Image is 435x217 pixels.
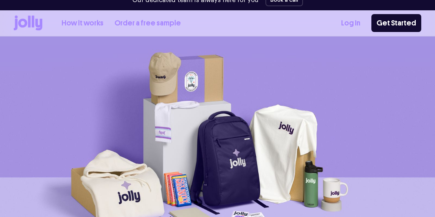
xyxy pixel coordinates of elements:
a: How it works [62,18,104,29]
a: Log In [341,18,360,29]
a: Get Started [371,14,421,32]
a: Order a free sample [115,18,181,29]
